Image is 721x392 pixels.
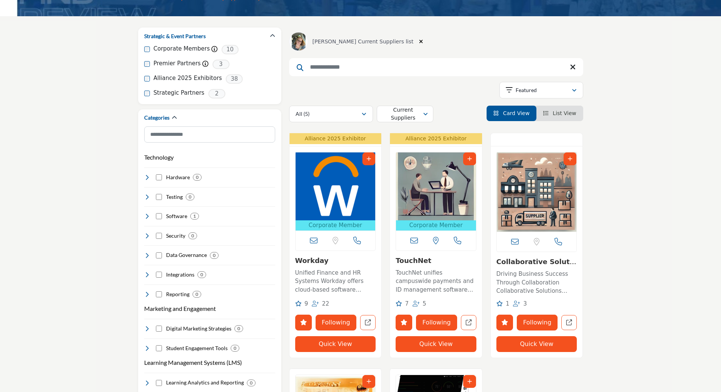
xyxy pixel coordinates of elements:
[506,300,510,307] span: 1
[312,300,329,308] div: Followers
[190,213,199,220] div: 1 Results For Software
[144,126,275,143] input: Search Category
[367,378,371,384] a: Add To List
[496,301,503,306] i: Like
[144,91,150,96] input: Strategic Partners checkbox
[496,268,577,295] a: Driving Business Success Through Collaboration Collaborative Solutions stands as a testament to w...
[144,304,216,313] button: Marketing and Engagement
[226,74,243,84] span: 38
[144,153,174,162] button: Technology
[496,258,576,274] a: Collaborative Soluti...
[154,59,201,68] label: Premier Partners
[208,89,225,98] span: 2
[237,326,240,331] b: 0
[196,175,199,180] b: 0
[304,300,308,307] span: 9
[297,221,374,230] span: Corporate Member
[322,300,329,307] span: 22
[377,106,433,122] button: Current Suppliers
[396,267,476,294] a: TouchNet unifies campuswide payments and ID management software solutions for institutions of hig...
[213,60,230,69] span: 3
[496,336,577,352] button: Quick View
[295,315,312,331] button: Unlike company
[396,301,402,306] i: Likes
[156,272,162,278] input: Select Integrations checkbox
[396,315,412,331] button: Unlike company
[200,272,203,277] b: 0
[166,325,231,332] h4: Digital Marketing Strategies: Forward-thinking strategies tailored to promote institutional visib...
[295,301,302,306] i: Likes
[222,45,239,54] span: 10
[166,379,244,386] h4: Learning Analytics and Reporting: In-depth insights into student performance and learning outcome...
[516,86,537,94] p: Featured
[191,233,194,238] b: 0
[231,345,239,352] div: 0 Results For Student Engagement Tools
[513,300,527,308] div: Followers
[289,58,583,76] input: Search Keyword
[296,152,376,220] img: Workday
[517,315,558,331] button: Following
[166,174,190,181] h4: Hardware: Hardware Solutions
[392,135,480,143] p: Alliance 2025 Exhibitor
[144,46,150,52] input: Corporate Members checkbox
[247,380,256,386] div: 0 Results For Learning Analytics and Reporting
[396,152,476,231] a: Open Listing in new tab
[166,291,189,298] h4: Reporting: Dynamic tools that convert raw data into actionable insights, tailored to aid decision...
[166,193,183,201] h4: Testing: Testing
[295,267,376,294] a: Unified Finance and HR Systems Workday offers cloud-based software solutions for finance, HR, and...
[156,233,162,239] input: Select Security checkbox
[156,174,162,180] input: Select Hardware checkbox
[156,380,162,386] input: Select Learning Analytics and Reporting checkbox
[467,156,472,162] a: Add To List
[154,45,210,53] label: Corporate Members
[295,336,376,352] button: Quick View
[296,110,310,118] p: All (5)
[154,74,222,83] label: Alliance 2025 Exhibitors
[156,194,162,200] input: Select Testing checkbox
[497,152,577,232] img: Collaborative Solutions
[296,152,376,231] a: Open Listing in new tab
[396,152,476,220] img: TouchNet
[292,135,379,143] p: Alliance 2025 Exhibitor
[413,300,427,308] div: Followers
[197,271,206,278] div: 0 Results For Integrations
[568,156,572,162] a: Add To List
[213,253,216,258] b: 0
[487,106,536,121] li: Card View
[383,109,424,118] div: Current Suppliers
[396,336,476,352] button: Quick View
[419,39,423,44] i: Clear search location
[166,232,185,240] h4: Security: Cutting-edge solutions ensuring the utmost protection of institutional data, preserving...
[154,89,205,97] label: Strategic Partners
[313,38,414,45] h6: [PERSON_NAME] Current Suppliers list
[497,152,577,232] a: Open Listing in new tab
[367,156,371,162] a: Add To List
[166,251,207,259] h4: Data Governance: Robust systems ensuring data accuracy, consistency, and security, upholding the ...
[561,315,577,331] a: Open collaborative-solutions in new tab
[234,346,236,351] b: 0
[543,110,576,116] a: View List
[499,82,583,98] button: Featured
[396,257,431,264] a: TouchNet
[360,315,376,331] a: Open workday in new tab
[156,345,162,351] input: Select Student Engagement Tools checkbox
[186,194,194,200] div: 0 Results For Testing
[496,258,577,266] h3: Collaborative Solutions
[295,257,329,264] a: Workday
[144,61,150,67] input: Premier Partners checkbox
[156,291,162,297] input: Select Reporting checkbox
[144,32,206,40] h2: Strategic & Event Partners
[295,269,376,294] p: Unified Finance and HR Systems Workday offers cloud-based software solutions for finance, HR, and...
[166,212,187,220] h4: Software: Software solutions
[234,325,243,332] div: 0 Results For Digital Marketing Strategies
[295,257,376,265] h3: Workday
[166,271,194,278] h4: Integrations: Seamless and efficient system integrations tailored for the educational domain, ens...
[156,213,162,219] input: Select Software checkbox
[144,358,242,367] button: Learning Management Systems (LMS)
[423,300,427,307] span: 5
[144,76,150,81] input: Alliance 2025 Exhibitors checkbox
[396,257,476,265] h3: TouchNet
[523,300,527,307] span: 3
